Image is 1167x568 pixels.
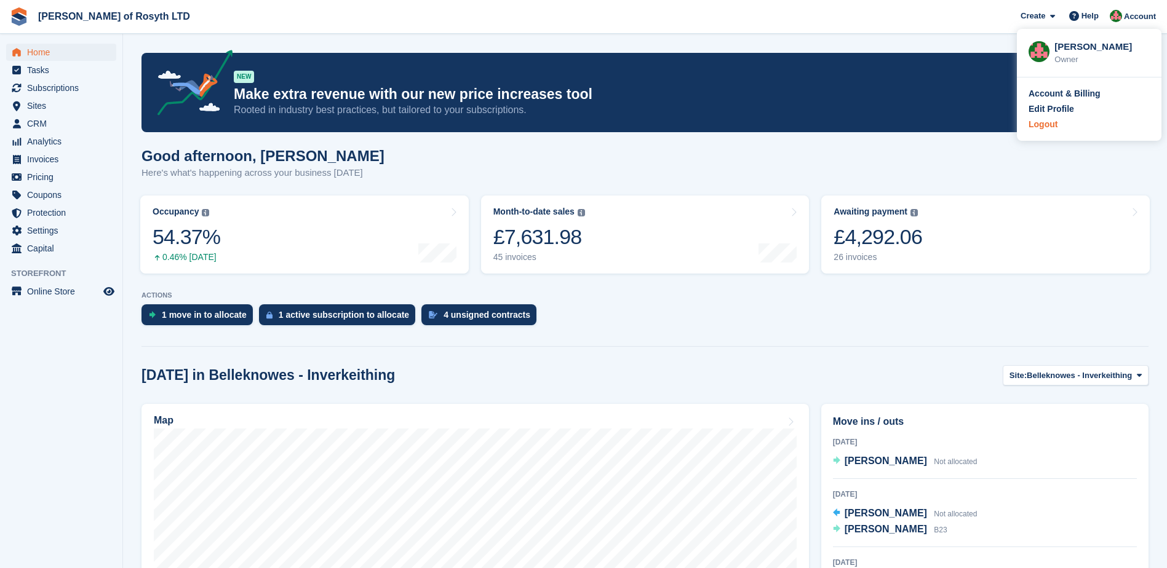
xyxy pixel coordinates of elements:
[833,506,978,522] a: [PERSON_NAME] Not allocated
[140,195,469,274] a: Occupancy 54.37% 0.46% [DATE]
[6,283,116,300] a: menu
[845,508,927,518] span: [PERSON_NAME]
[27,222,101,239] span: Settings
[27,97,101,114] span: Sites
[11,267,122,280] span: Storefront
[481,195,810,274] a: Month-to-date sales £7,631.98 45 invoices
[1029,103,1150,116] a: Edit Profile
[6,44,116,61] a: menu
[27,61,101,79] span: Tasks
[834,207,907,217] div: Awaiting payment
[10,7,28,26] img: stora-icon-8386f47178a22dfd0bd8f6a31ec36ba5ce8667c1dd55bd0f319d3a0aa187defe.svg
[1124,10,1156,23] span: Account
[202,209,209,216] img: icon-info-grey-7440780725fd019a000dd9b08b2336e03edf1995a4989e88bcd33f0948082b44.svg
[834,252,922,262] div: 26 invoices
[279,310,409,320] div: 1 active subscription to allocate
[1029,87,1101,100] div: Account & Billing
[27,204,101,221] span: Protection
[934,457,977,466] span: Not allocated
[934,526,947,534] span: B23
[33,6,195,26] a: [PERSON_NAME] of Rosyth LTD
[6,186,116,203] a: menu
[845,456,927,466] span: [PERSON_NAME]
[493,207,575,217] div: Month-to-date sales
[27,151,101,168] span: Invoices
[141,148,384,164] h1: Good afternoon, [PERSON_NAME]
[1003,365,1149,385] button: Site: Belleknowes - Inverkeithing
[141,291,1149,299] p: ACTIONS
[6,240,116,257] a: menu
[234,85,1041,103] p: Make extra revenue with our new price increases tool
[141,304,259,331] a: 1 move in to allocate
[6,204,116,221] a: menu
[6,61,116,79] a: menu
[833,454,978,470] a: [PERSON_NAME] Not allocated
[934,510,977,518] span: Not allocated
[1054,53,1150,66] div: Owner
[6,79,116,97] a: menu
[429,311,437,318] img: contract_signature_icon-13c848040528278c33f63329250d36e43548de30e8caae1d1a13099fd9432cc5.svg
[6,168,116,186] a: menu
[162,310,247,320] div: 1 move in to allocate
[1029,41,1050,62] img: Susan Fleming
[834,224,922,250] div: £4,292.06
[27,240,101,257] span: Capital
[578,209,585,216] img: icon-info-grey-7440780725fd019a000dd9b08b2336e03edf1995a4989e88bcd33f0948082b44.svg
[154,415,173,426] h2: Map
[493,252,585,262] div: 45 invoices
[493,224,585,250] div: £7,631.98
[833,436,1137,448] div: [DATE]
[833,557,1137,568] div: [DATE]
[141,166,384,180] p: Here's what's happening across your business [DATE]
[27,115,101,132] span: CRM
[27,79,101,97] span: Subscriptions
[259,304,421,331] a: 1 active subscription to allocate
[1029,118,1150,131] a: Logout
[833,489,1137,500] div: [DATE]
[1029,87,1150,100] a: Account & Billing
[833,522,947,538] a: [PERSON_NAME] B23
[27,186,101,203] span: Coupons
[1054,40,1150,51] div: [PERSON_NAME]
[6,151,116,168] a: menu
[266,311,273,319] img: active_subscription_to_allocate_icon-d502201f5373d7db506a760aba3b589e785aa758c864c3986d89f69b8ff3...
[910,209,918,216] img: icon-info-grey-7440780725fd019a000dd9b08b2336e03edf1995a4989e88bcd33f0948082b44.svg
[1027,369,1132,382] span: Belleknowes - Inverkeithing
[444,310,530,320] div: 4 unsigned contracts
[102,284,116,299] a: Preview store
[27,44,101,61] span: Home
[153,252,220,262] div: 0.46% [DATE]
[6,222,116,239] a: menu
[147,50,233,120] img: price-adjustments-announcement-icon-8257ccfd72463d97f412b2fc003d46551f7dbcb40ab6d574587a9cd5c0d94...
[27,168,101,186] span: Pricing
[1010,369,1027,382] span: Site:
[1029,118,1057,131] div: Logout
[833,414,1137,429] h2: Move ins / outs
[6,115,116,132] a: menu
[1081,10,1099,22] span: Help
[421,304,543,331] a: 4 unsigned contracts
[6,97,116,114] a: menu
[27,283,101,300] span: Online Store
[27,133,101,150] span: Analytics
[1021,10,1045,22] span: Create
[234,103,1041,117] p: Rooted in industry best practices, but tailored to your subscriptions.
[149,311,156,318] img: move_ins_to_allocate_icon-fdf77a2bb77ea45bf5b3d319d69a93e2d87916cf1d5bf7949dd705db3b84f3ca.svg
[1029,103,1074,116] div: Edit Profile
[6,133,116,150] a: menu
[153,207,199,217] div: Occupancy
[234,71,254,83] div: NEW
[1110,10,1122,22] img: Susan Fleming
[821,195,1150,274] a: Awaiting payment £4,292.06 26 invoices
[845,524,927,534] span: [PERSON_NAME]
[153,224,220,250] div: 54.37%
[141,367,395,384] h2: [DATE] in Belleknowes - Inverkeithing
